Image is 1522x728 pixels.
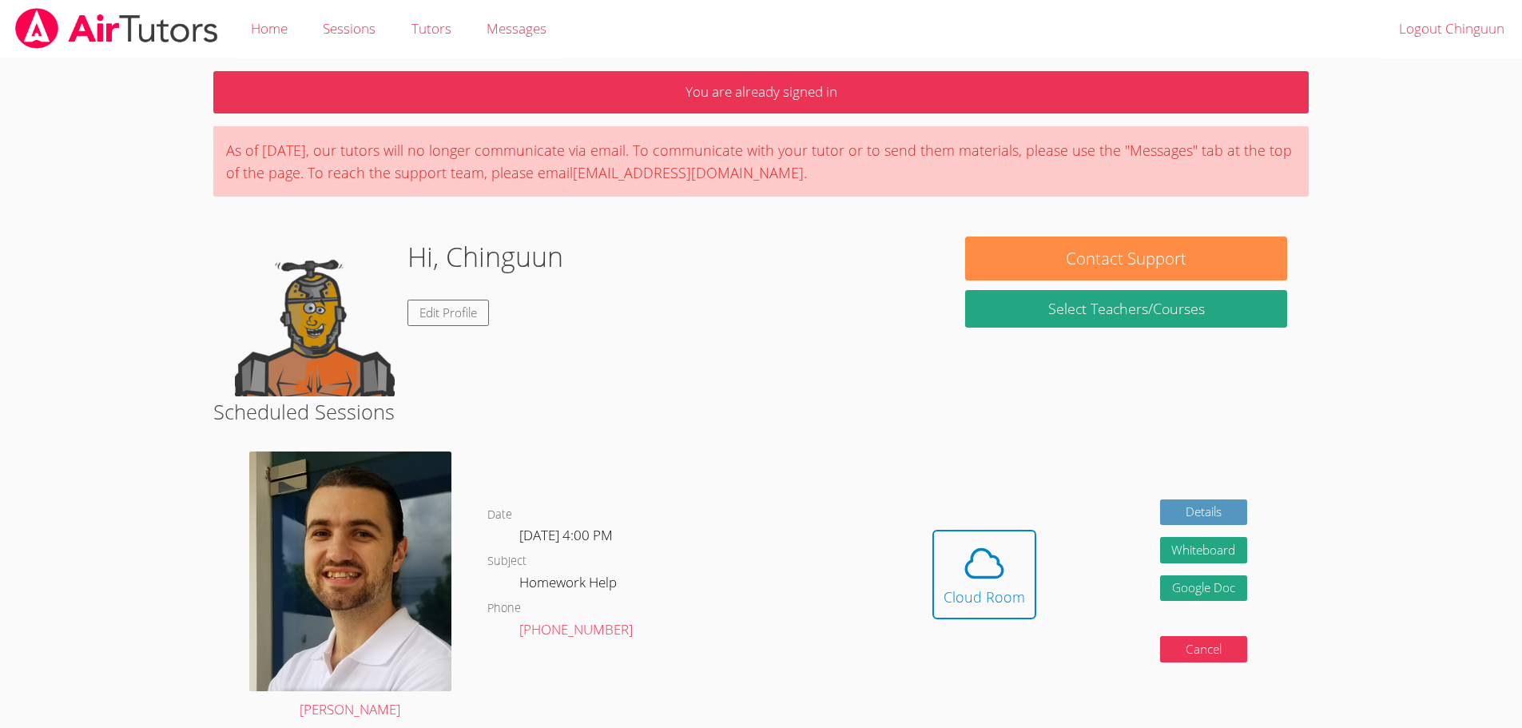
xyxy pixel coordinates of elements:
img: airtutors_banner-c4298cdbf04f3fff15de1276eac7730deb9818008684d7c2e4769d2f7ddbe033.png [14,8,220,49]
img: Tom%20Professional%20Picture%20(Profile).jpg [249,452,451,691]
span: [DATE] 4:00 PM [519,526,613,544]
button: Cloud Room [932,530,1036,619]
a: Google Doc [1160,575,1248,602]
dt: Phone [487,599,521,619]
img: default.png [235,237,395,396]
a: Details [1160,499,1248,526]
button: Contact Support [965,237,1286,280]
p: You are already signed in [213,71,1309,113]
a: [PHONE_NUMBER] [519,620,633,638]
div: As of [DATE], our tutors will no longer communicate via email. To communicate with your tutor or ... [213,126,1309,197]
div: Cloud Room [944,586,1025,608]
button: Cancel [1160,636,1248,662]
h1: Hi, Chinguun [407,237,563,277]
h2: Scheduled Sessions [213,396,1309,427]
a: Edit Profile [407,300,489,326]
dt: Subject [487,551,527,571]
button: Whiteboard [1160,537,1248,563]
dd: Homework Help [519,571,620,599]
dt: Date [487,505,512,525]
a: [PERSON_NAME] [249,452,451,722]
a: Select Teachers/Courses [965,290,1286,328]
span: Messages [487,19,546,38]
